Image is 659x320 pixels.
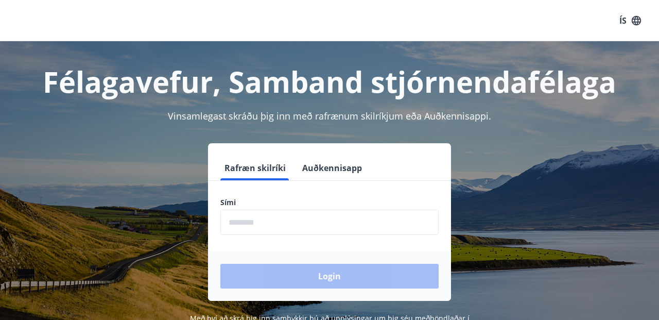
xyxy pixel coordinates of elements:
[12,62,647,101] h1: Félagavefur, Samband stjórnendafélaga
[220,156,290,180] button: Rafræn skilríki
[168,110,491,122] span: Vinsamlegast skráðu þig inn með rafrænum skilríkjum eða Auðkennisappi.
[298,156,366,180] button: Auðkennisapp
[220,197,439,208] label: Sími
[614,11,647,30] button: ÍS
